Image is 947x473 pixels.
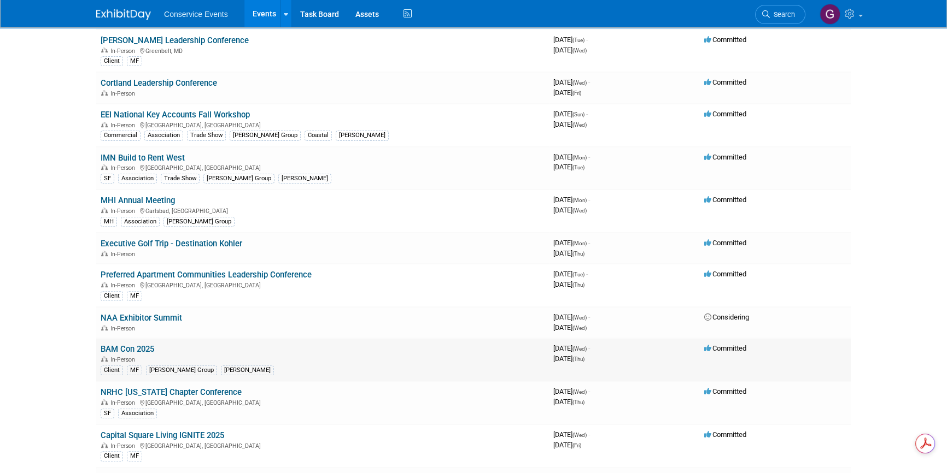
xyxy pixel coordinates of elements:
[187,131,226,140] div: Trade Show
[572,80,587,86] span: (Wed)
[96,9,151,20] img: ExhibitDay
[221,365,274,375] div: [PERSON_NAME]
[704,344,746,352] span: Committed
[553,398,584,406] span: [DATE]
[572,197,587,203] span: (Mon)
[572,399,584,405] span: (Thu)
[101,313,182,323] a: NAA Exhibitor Summit
[553,36,588,44] span: [DATE]
[336,131,389,140] div: [PERSON_NAME]
[110,164,138,172] span: In-Person
[704,110,746,118] span: Committed
[553,78,590,86] span: [DATE]
[101,46,545,55] div: Greenbelt, MD
[101,78,217,88] a: Cortland Leadership Conference
[704,430,746,439] span: Committed
[704,78,746,86] span: Committed
[572,271,584,277] span: (Tue)
[161,174,200,184] div: Trade Show
[572,240,587,246] span: (Mon)
[101,56,123,66] div: Client
[118,409,157,418] div: Association
[127,365,142,375] div: MF
[704,239,746,247] span: Committed
[770,10,795,19] span: Search
[553,249,584,257] span: [DATE]
[101,36,249,45] a: [PERSON_NAME] Leadership Conference
[101,282,108,287] img: In-Person Event
[101,387,242,397] a: NRHC [US_STATE] Chapter Conference
[110,208,138,215] span: In-Person
[572,37,584,43] span: (Tue)
[572,111,584,117] span: (Sun)
[101,344,154,354] a: BAM Con 2025
[704,196,746,204] span: Committed
[572,346,587,352] span: (Wed)
[572,155,587,161] span: (Mon)
[146,365,217,375] div: [PERSON_NAME] Group
[101,430,224,440] a: Capital Square Living IGNITE 2025
[305,131,332,140] div: Coastal
[553,280,584,288] span: [DATE]
[572,442,581,448] span: (Fri)
[101,442,108,448] img: In-Person Event
[755,5,805,24] a: Search
[572,432,587,438] span: (Wed)
[553,354,584,363] span: [DATE]
[101,356,108,362] img: In-Person Event
[110,442,138,450] span: In-Person
[121,217,160,227] div: Association
[101,451,123,461] div: Client
[101,206,545,215] div: Carlsbad, [GEOGRAPHIC_DATA]
[553,120,587,128] span: [DATE]
[572,164,584,170] span: (Tue)
[586,110,588,118] span: -
[127,56,142,66] div: MF
[588,78,590,86] span: -
[118,174,157,184] div: Association
[553,46,587,54] span: [DATE]
[586,270,588,278] span: -
[588,430,590,439] span: -
[101,365,123,375] div: Client
[588,313,590,321] span: -
[588,239,590,247] span: -
[553,239,590,247] span: [DATE]
[553,153,590,161] span: [DATE]
[553,206,587,214] span: [DATE]
[144,131,183,140] div: Association
[110,48,138,55] span: In-Person
[704,36,746,44] span: Committed
[553,196,590,204] span: [DATE]
[101,196,175,205] a: MHI Annual Meeting
[110,251,138,258] span: In-Person
[101,409,114,418] div: SF
[101,208,108,213] img: In-Person Event
[820,4,840,25] img: Gayle Reese
[572,389,587,395] span: (Wed)
[553,441,581,449] span: [DATE]
[553,110,588,118] span: [DATE]
[101,48,108,53] img: In-Person Event
[553,313,590,321] span: [DATE]
[101,441,545,450] div: [GEOGRAPHIC_DATA], [GEOGRAPHIC_DATA]
[553,387,590,395] span: [DATE]
[164,10,228,19] span: Conservice Events
[704,387,746,395] span: Committed
[110,399,138,406] span: In-Person
[572,356,584,362] span: (Thu)
[588,387,590,395] span: -
[586,36,588,44] span: -
[101,270,312,280] a: Preferred Apartment Communities Leadership Conference
[101,164,108,170] img: In-Person Event
[101,120,545,129] div: [GEOGRAPHIC_DATA], [GEOGRAPHIC_DATA]
[101,280,545,289] div: [GEOGRAPHIC_DATA], [GEOGRAPHIC_DATA]
[553,430,590,439] span: [DATE]
[572,282,584,288] span: (Thu)
[553,88,581,97] span: [DATE]
[101,174,114,184] div: SF
[230,131,301,140] div: [PERSON_NAME] Group
[101,153,185,163] a: IMN Build to Rent West
[110,356,138,363] span: In-Person
[553,270,588,278] span: [DATE]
